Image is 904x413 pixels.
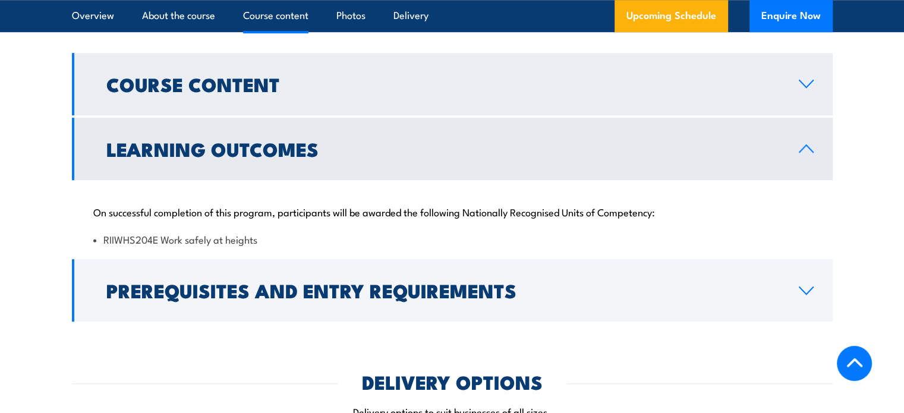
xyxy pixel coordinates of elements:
[93,232,811,246] li: RIIWHS204E Work safely at heights
[106,75,780,92] h2: Course Content
[106,140,780,157] h2: Learning Outcomes
[362,373,543,390] h2: DELIVERY OPTIONS
[72,118,833,180] a: Learning Outcomes
[72,53,833,115] a: Course Content
[93,206,811,217] p: On successful completion of this program, participants will be awarded the following Nationally R...
[72,259,833,321] a: Prerequisites and Entry Requirements
[106,282,780,298] h2: Prerequisites and Entry Requirements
